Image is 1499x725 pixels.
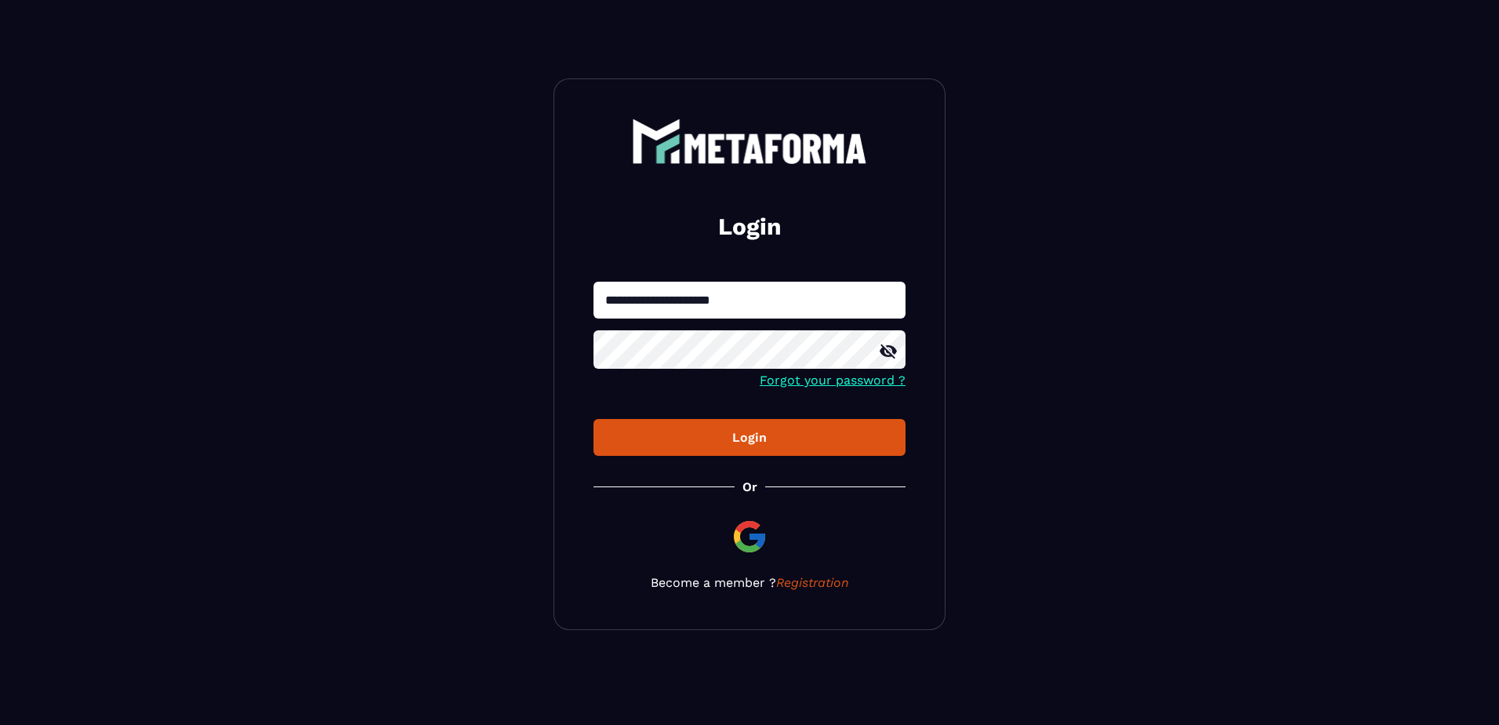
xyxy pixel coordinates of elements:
a: Forgot your password ? [760,373,906,388]
p: Or [742,479,757,494]
img: logo [632,118,867,164]
a: logo [593,118,906,164]
img: google [731,518,768,556]
h2: Login [612,211,887,242]
p: Become a member ? [593,575,906,590]
div: Login [606,430,893,445]
button: Login [593,419,906,456]
a: Registration [776,575,849,590]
